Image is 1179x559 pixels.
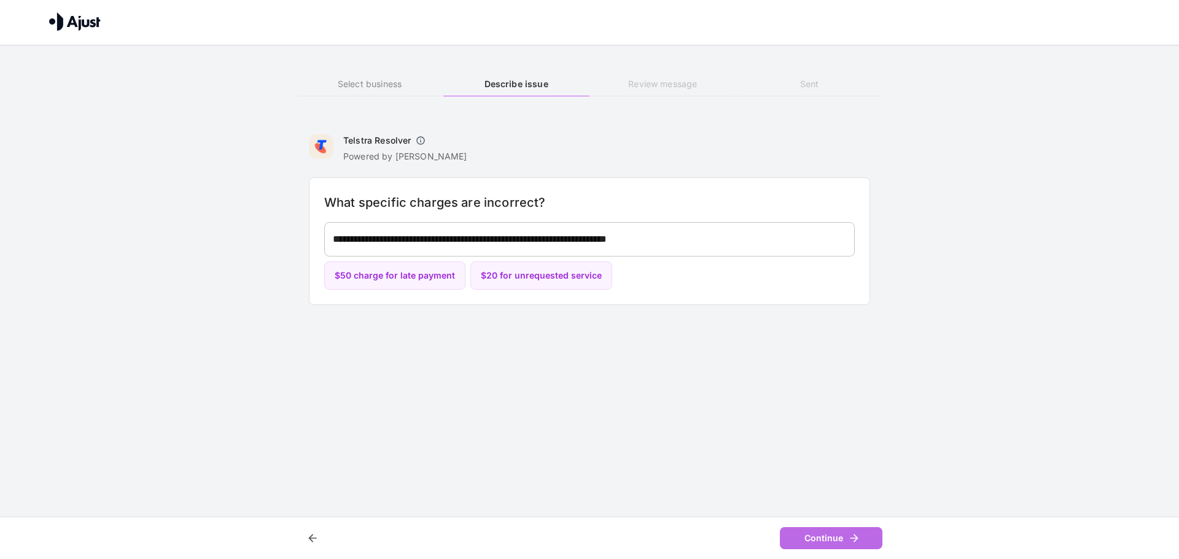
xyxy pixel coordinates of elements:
[736,77,882,91] h6: Sent
[343,134,411,147] h6: Telstra Resolver
[470,261,612,290] button: $20 for unrequested service
[309,134,333,159] img: Telstra
[589,77,736,91] h6: Review message
[443,77,589,91] h6: Describe issue
[324,193,855,212] h6: What specific charges are incorrect?
[49,12,101,31] img: Ajust
[780,527,882,550] button: Continue
[297,77,443,91] h6: Select business
[343,150,467,163] p: Powered by [PERSON_NAME]
[324,261,465,290] button: $50 charge for late payment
